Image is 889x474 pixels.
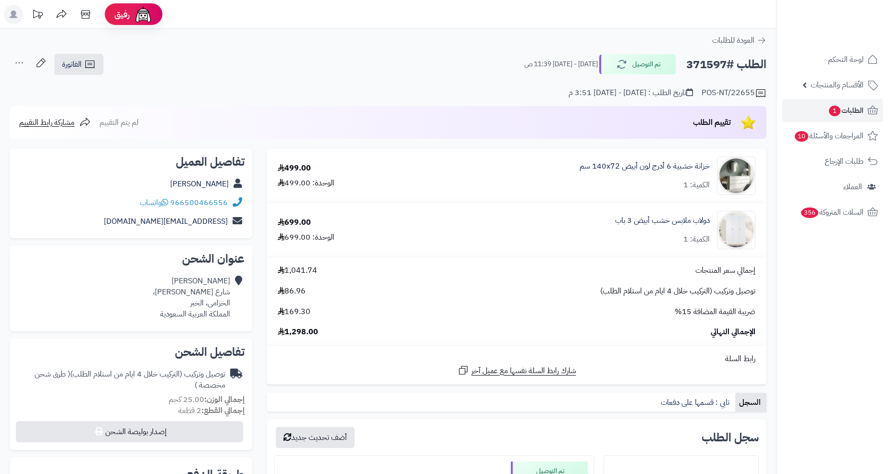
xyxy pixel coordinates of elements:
[54,54,103,75] a: الفاتورة
[278,306,310,317] span: 169.30
[843,180,862,194] span: العملاء
[278,232,334,243] div: الوحدة: 699.00
[278,217,311,228] div: 699.00
[702,432,759,443] h3: سجل الطلب
[271,353,763,365] div: رابط السلة
[104,216,228,227] a: [EMAIL_ADDRESS][DOMAIN_NAME]
[702,87,766,99] div: POS-NT/22655
[712,35,766,46] a: العودة للطلبات
[686,55,766,74] h2: الطلب #371597
[782,201,883,224] a: السلات المتروكة356
[600,286,755,297] span: توصيل وتركيب (التركيب خلال 4 ايام من استلام الطلب)
[717,157,755,195] img: 1746709299-1702541934053-68567865785768-1000x1000-90x90.jpg
[711,327,755,338] span: الإجمالي النهائي
[204,394,245,405] strong: إجمالي الوزن:
[782,175,883,198] a: العملاء
[134,5,153,24] img: ai-face.png
[99,117,138,128] span: لم يتم التقييم
[278,163,311,174] div: 499.00
[735,393,766,412] a: السجل
[16,421,243,442] button: إصدار بوليصة الشحن
[25,5,49,26] a: تحديثات المنصة
[782,124,883,147] a: المراجعات والأسئلة10
[178,405,245,416] small: 2 قطعة
[828,53,864,66] span: لوحة التحكم
[825,155,864,168] span: طلبات الإرجاع
[782,150,883,173] a: طلبات الإرجاع
[35,368,225,391] span: ( طرق شحن مخصصة )
[114,9,130,20] span: رفيق
[828,104,864,117] span: الطلبات
[17,253,245,265] h2: عنوان الشحن
[278,265,317,276] span: 1,041.74
[524,60,598,69] small: [DATE] - [DATE] 11:39 ص
[17,369,225,391] div: توصيل وتركيب (التركيب خلال 4 ايام من استلام الطلب)
[801,207,818,218] span: 356
[201,405,245,416] strong: إجمالي القطع:
[19,117,91,128] a: مشاركة رابط التقييم
[782,99,883,122] a: الطلبات1
[712,35,754,46] span: العودة للطلبات
[675,306,755,317] span: ضريبة القيمة المضافة 15%
[19,117,74,128] span: مشاركة رابط التقييم
[276,427,355,448] button: أضف تحديث جديد
[17,156,245,168] h2: تفاصيل العميل
[717,211,755,249] img: 1753186020-1-90x90.jpg
[170,197,228,208] a: 966500466556
[782,48,883,71] a: لوحة التحكم
[795,131,808,142] span: 10
[457,365,576,377] a: شارك رابط السلة نفسها مع عميل آخر
[17,346,245,358] h2: تفاصيل الشحن
[169,394,245,405] small: 25.00 كجم
[794,129,864,143] span: المراجعات والأسئلة
[140,197,168,208] a: واتساب
[693,117,731,128] span: تقييم الطلب
[683,180,710,191] div: الكمية: 1
[568,87,693,98] div: تاريخ الطلب : [DATE] - [DATE] 3:51 م
[800,206,864,219] span: السلات المتروكة
[811,78,864,92] span: الأقسام والمنتجات
[829,106,840,116] span: 1
[278,327,318,338] span: 1,298.00
[278,178,334,189] div: الوحدة: 499.00
[683,234,710,245] div: الكمية: 1
[170,178,229,190] a: [PERSON_NAME]
[599,54,676,74] button: تم التوصيل
[695,265,755,276] span: إجمالي سعر المنتجات
[657,393,735,412] a: تابي : قسمها على دفعات
[471,365,576,377] span: شارك رابط السلة نفسها مع عميل آخر
[62,59,82,70] span: الفاتورة
[615,215,710,226] a: دولاب ملابس خشب أبيض 3 باب
[278,286,306,297] span: 86.96
[153,276,230,319] div: [PERSON_NAME] شارع [PERSON_NAME]، الخزامى، الخبر المملكة العربية السعودية
[580,161,710,172] a: خزانة خشبية 6 أدرج لون أبيض 140x72 سم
